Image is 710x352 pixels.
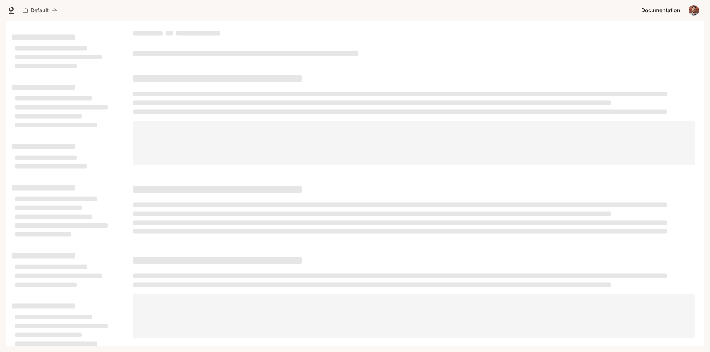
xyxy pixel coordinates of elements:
a: Documentation [638,3,683,18]
img: User avatar [689,5,699,16]
button: All workspaces [19,3,60,18]
p: Default [31,7,49,14]
button: User avatar [686,3,701,18]
span: Documentation [641,6,680,15]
